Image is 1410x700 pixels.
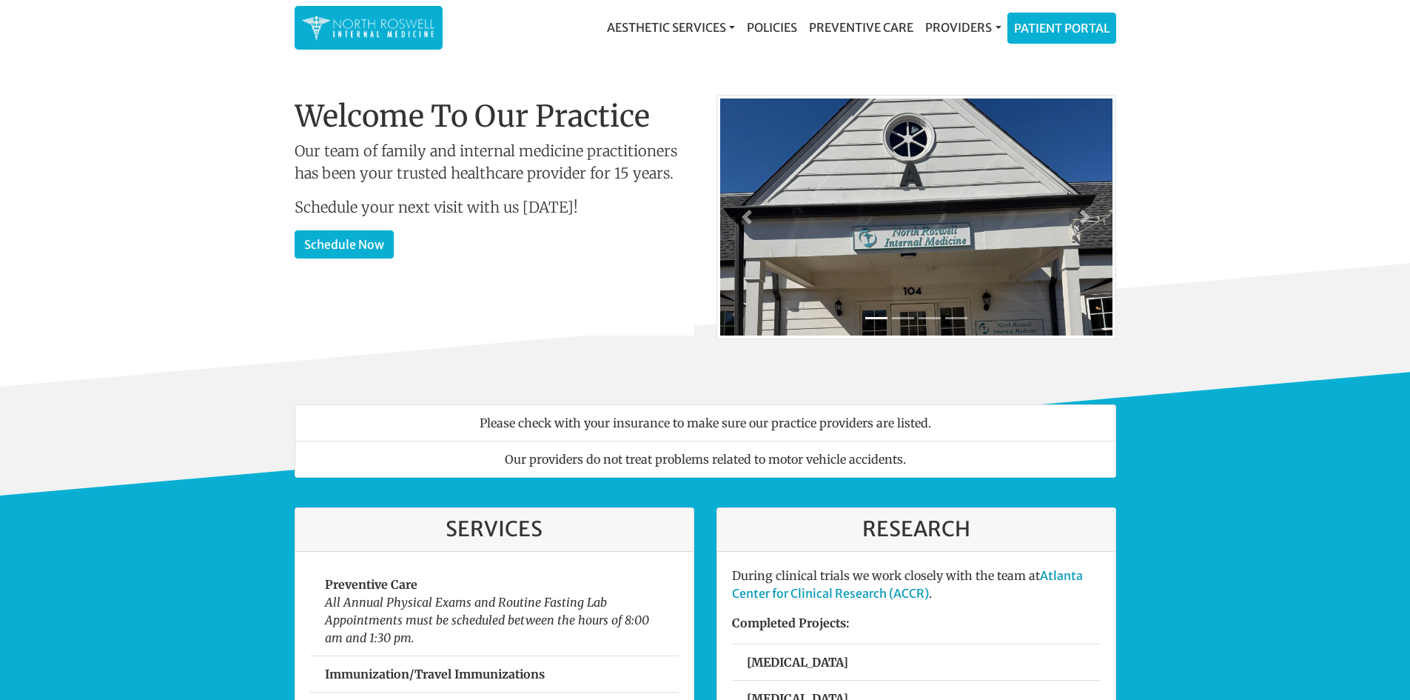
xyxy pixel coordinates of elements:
[295,140,694,184] p: Our team of family and internal medicine practitioners has been your trusted healthcare provider ...
[803,13,919,42] a: Preventive Care
[325,595,649,645] em: All Annual Physical Exams and Routine Fasting Lab Appointments must be scheduled between the hour...
[747,655,848,670] strong: [MEDICAL_DATA]
[741,13,803,42] a: Policies
[295,441,1116,478] li: Our providers do not treat problems related to motor vehicle accidents.
[295,99,694,134] h1: Welcome To Our Practice
[325,577,417,592] strong: Preventive Care
[295,404,1116,441] li: Please check with your insurance to make sure our practice providers are listed.
[310,517,679,542] h3: Services
[325,667,545,681] strong: Immunization/Travel Immunizations
[601,13,741,42] a: Aesthetic Services
[732,616,850,630] strong: Completed Projects:
[732,567,1101,602] p: During clinical trials we work closely with the team at .
[732,517,1101,542] h3: Research
[1008,13,1115,43] a: Patient Portal
[919,13,1007,42] a: Providers
[295,230,394,259] a: Schedule Now
[295,196,694,219] p: Schedule your next visit with us [DATE]!
[302,13,435,42] img: North Roswell Internal Medicine
[732,568,1083,601] a: Atlanta Center for Clinical Research (ACCR)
